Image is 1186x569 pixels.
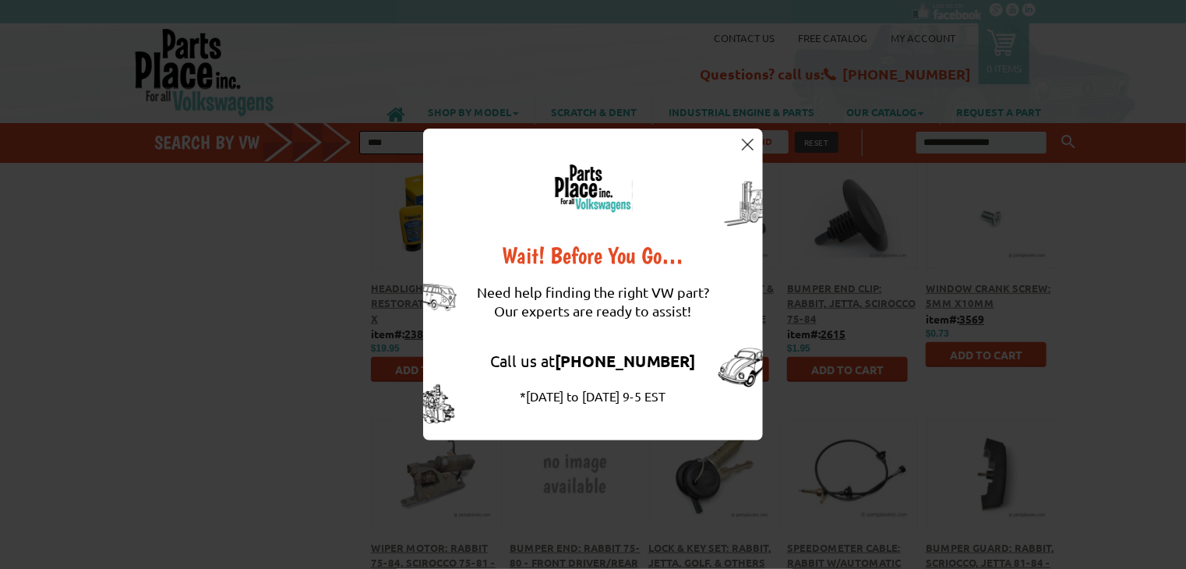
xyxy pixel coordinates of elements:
img: logo [553,164,633,213]
img: close [742,139,754,150]
div: Need help finding the right VW part? Our experts are ready to assist! [477,267,709,336]
div: Wait! Before You Go… [477,244,709,267]
strong: [PHONE_NUMBER] [556,351,696,371]
div: *[DATE] to [DATE] 9-5 EST [477,387,709,405]
a: Call us at[PHONE_NUMBER] [491,351,696,370]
